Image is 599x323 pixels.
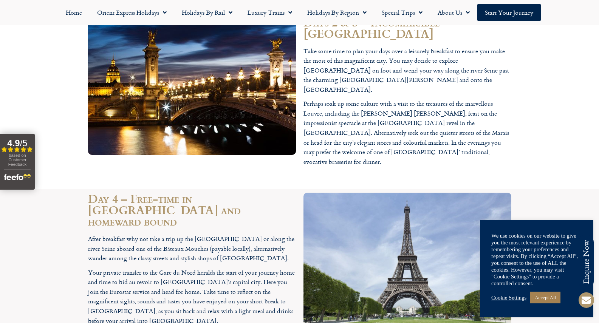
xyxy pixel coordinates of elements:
a: Orient Express Holidays [90,4,174,21]
a: About Us [430,4,477,21]
a: Holidays by Region [300,4,374,21]
p: After breakfast why not take a trip up the [GEOGRAPHIC_DATA] or along the river Seine aboard one ... [88,234,296,263]
a: Start your Journey [477,4,541,21]
div: We use cookies on our website to give you the most relevant experience by remembering your prefer... [491,232,582,287]
p: Take some time to plan your days over a leisurely breakfast to ensure you make the most of this m... [303,46,511,95]
h2: Days 2 & 3 – Incomparable [GEOGRAPHIC_DATA] [303,16,511,39]
a: Home [58,4,90,21]
a: Accept All [530,292,560,303]
a: Cookie Settings [491,294,526,301]
h2: Day 4 – Free-time in [GEOGRAPHIC_DATA] and homeward bound [88,193,296,227]
img: Paris Planet Rail [88,16,296,155]
a: Holidays by Rail [174,4,240,21]
a: Special Trips [374,4,430,21]
nav: Menu [4,4,595,21]
a: Luxury Trains [240,4,300,21]
p: Perhaps soak up some culture with a visit to the treasures of the marvellous Louvre, including th... [303,99,511,167]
